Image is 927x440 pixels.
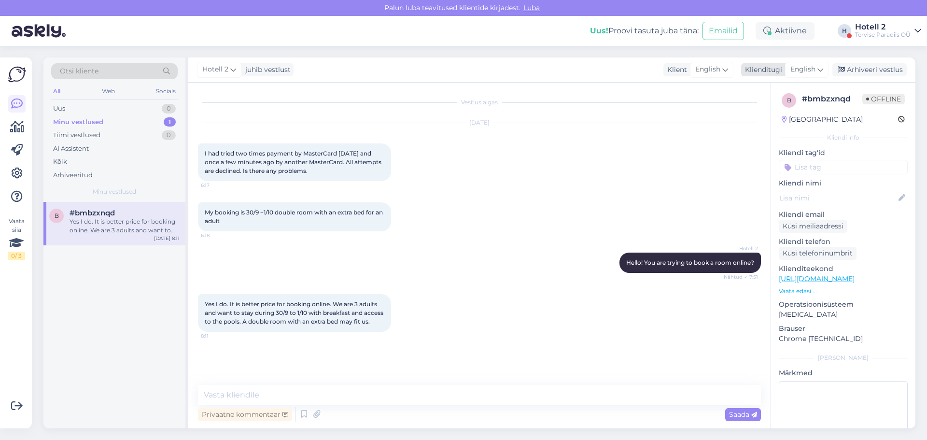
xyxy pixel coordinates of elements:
span: Luba [520,3,543,12]
div: Arhiveeritud [53,170,93,180]
img: Askly Logo [8,65,26,84]
div: 0 [162,104,176,114]
p: Märkmed [779,368,908,378]
div: Proovi tasuta juba täna: [590,25,699,37]
div: [DATE] [198,118,761,127]
div: Klient [663,65,687,75]
p: [MEDICAL_DATA] [779,310,908,320]
div: H [838,24,851,38]
p: Operatsioonisüsteem [779,299,908,310]
span: Hello! You are trying to book a room online? [626,259,754,266]
div: Aktiivne [756,22,815,40]
div: 0 [162,130,176,140]
span: Nähtud ✓ 7:51 [722,273,758,281]
div: [PERSON_NAME] [779,354,908,362]
span: My booking is 30/9 ~1/10 double room with an extra bed for an adult [205,209,384,225]
span: Minu vestlused [93,187,136,196]
span: b [55,212,59,219]
a: Hotell 2Tervise Paradiis OÜ [855,23,921,39]
p: Brauser [779,324,908,334]
span: 6:17 [201,182,237,189]
p: Kliendi nimi [779,178,908,188]
div: [GEOGRAPHIC_DATA] [782,114,863,125]
div: [DATE] 8:11 [154,235,180,242]
div: Kõik [53,157,67,167]
b: Uus! [590,26,608,35]
div: Klienditugi [741,65,782,75]
p: Kliendi telefon [779,237,908,247]
div: Küsi meiliaadressi [779,220,847,233]
span: English [695,64,720,75]
div: All [51,85,62,98]
input: Lisa tag [779,160,908,174]
div: Uus [53,104,65,114]
span: Hotell 2 [202,64,228,75]
div: # bmbzxnqd [802,93,862,105]
p: Chrome [TECHNICAL_ID] [779,334,908,344]
p: Vaata edasi ... [779,287,908,296]
div: Tiimi vestlused [53,130,100,140]
div: Küsi telefoninumbrit [779,247,857,260]
span: 6:18 [201,232,237,239]
span: b [787,97,791,104]
div: Minu vestlused [53,117,103,127]
div: juhib vestlust [241,65,291,75]
div: Tervise Paradiis OÜ [855,31,911,39]
span: #bmbzxnqd [70,209,115,217]
span: I had tried two times payment by MasterCard [DATE] and once a few minutes ago by another MasterCa... [205,150,383,174]
span: Otsi kliente [60,66,98,76]
input: Lisa nimi [779,193,897,203]
div: Vaata siia [8,217,25,260]
span: 8:11 [201,332,237,340]
div: 1 [164,117,176,127]
a: [URL][DOMAIN_NAME] [779,274,855,283]
span: Offline [862,94,905,104]
div: Hotell 2 [855,23,911,31]
div: Web [100,85,117,98]
div: Kliendi info [779,133,908,142]
div: Arhiveeri vestlus [832,63,907,76]
div: AI Assistent [53,144,89,154]
p: Kliendi tag'id [779,148,908,158]
p: Klienditeekond [779,264,908,274]
button: Emailid [702,22,744,40]
p: Kliendi email [779,210,908,220]
div: Socials [154,85,178,98]
div: Vestlus algas [198,98,761,107]
div: 0 / 3 [8,252,25,260]
span: Saada [729,410,757,419]
div: Yes I do. It is better price for booking online. We are 3 adults and want to stay during 30/9 to ... [70,217,180,235]
div: Privaatne kommentaar [198,408,292,421]
span: English [790,64,815,75]
span: Hotell 2 [722,245,758,252]
span: Yes I do. It is better price for booking online. We are 3 adults and want to stay during 30/9 to ... [205,300,385,325]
